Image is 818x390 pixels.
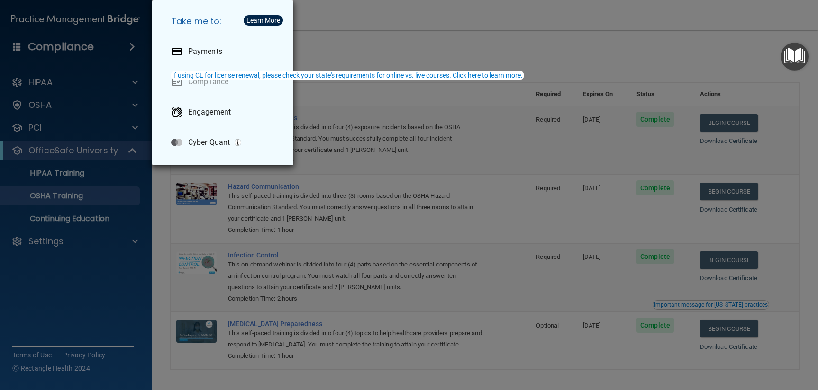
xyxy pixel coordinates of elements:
[164,99,286,125] a: Engagement
[164,8,286,35] h5: Take me to:
[188,107,231,117] p: Engagement
[246,17,280,24] div: Learn More
[188,138,230,147] p: Cyber Quant
[164,69,286,95] a: Compliance
[654,323,807,361] iframe: Drift Widget Chat Controller
[164,38,286,65] a: Payments
[244,15,283,26] button: Learn More
[188,47,222,56] p: Payments
[164,129,286,156] a: Cyber Quant
[781,43,809,71] button: Open Resource Center
[171,71,524,80] button: If using CE for license renewal, please check your state's requirements for online vs. live cours...
[172,72,523,79] div: If using CE for license renewal, please check your state's requirements for online vs. live cours...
